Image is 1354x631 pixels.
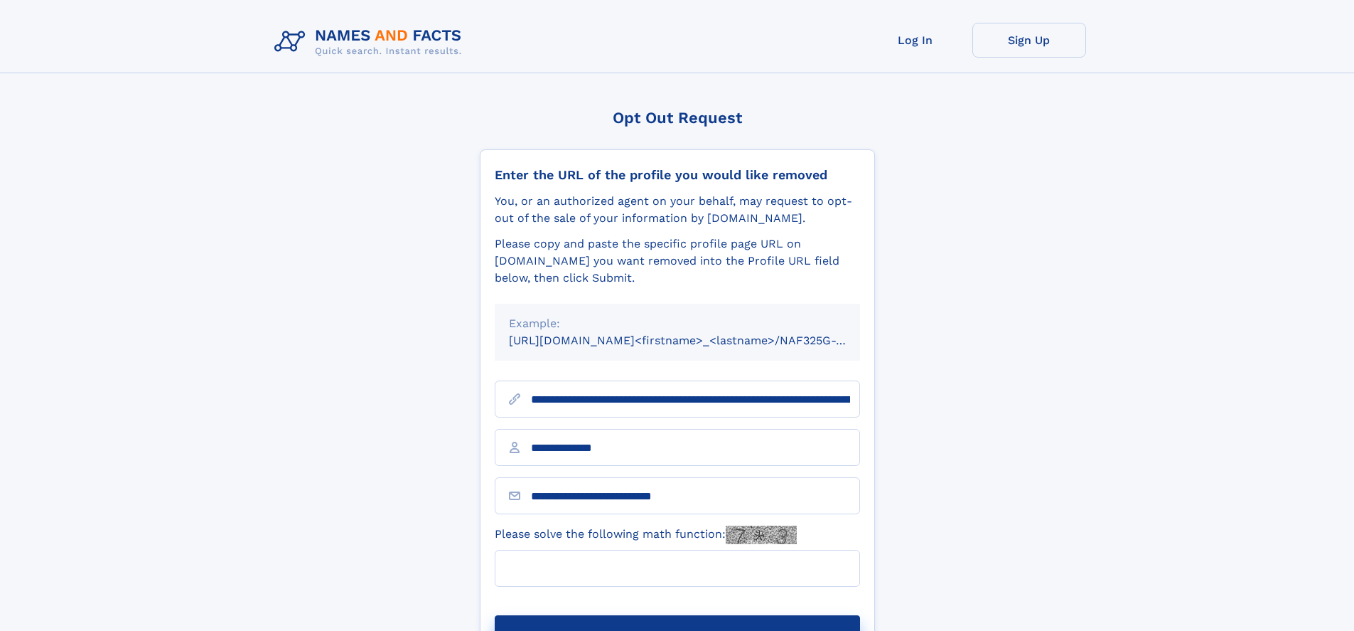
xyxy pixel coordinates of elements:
[269,23,473,61] img: Logo Names and Facts
[495,526,797,544] label: Please solve the following math function:
[509,315,846,332] div: Example:
[495,235,860,287] div: Please copy and paste the specific profile page URL on [DOMAIN_NAME] you want removed into the Pr...
[972,23,1086,58] a: Sign Up
[509,334,887,347] small: [URL][DOMAIN_NAME]<firstname>_<lastname>/NAF325G-xxxxxxxx
[480,109,875,127] div: Opt Out Request
[495,193,860,227] div: You, or an authorized agent on your behalf, may request to opt-out of the sale of your informatio...
[859,23,972,58] a: Log In
[495,167,860,183] div: Enter the URL of the profile you would like removed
